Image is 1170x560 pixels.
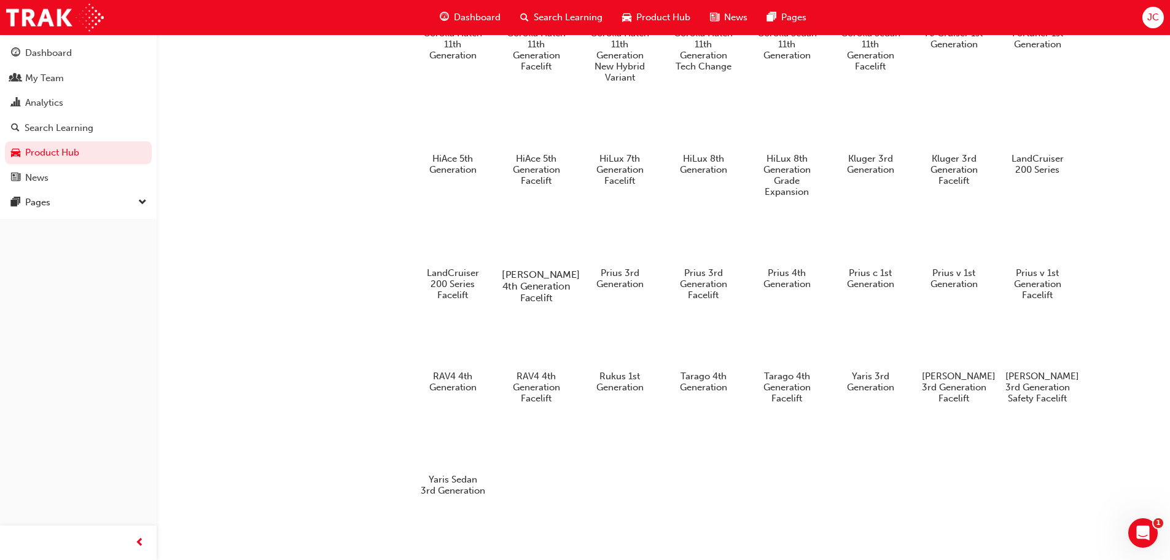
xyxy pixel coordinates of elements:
button: DashboardMy TeamAnalyticsSearch LearningProduct HubNews [5,39,152,191]
a: HiLux 8th Generation [666,98,740,180]
a: Tarago 4th Generation Facelift [750,315,824,409]
h5: LandCruiser 200 Series [1005,153,1070,175]
span: pages-icon [11,197,20,208]
h5: Prius 4th Generation [755,267,819,290]
a: [PERSON_NAME] 4th Generation Facelift [499,212,573,306]
div: Pages [25,195,50,210]
span: news-icon [710,10,719,25]
span: pages-icon [767,10,776,25]
h5: Prius 3rd Generation [588,267,652,290]
h5: Kluger 3rd Generation [838,153,903,175]
span: chart-icon [11,98,20,109]
h5: Corolla Hatch 11th Generation Tech Change [671,28,736,72]
div: Analytics [25,96,63,110]
a: Kluger 3rd Generation Facelift [917,98,991,191]
h5: Rukus 1st Generation [588,371,652,393]
h5: Corolla Sedan 11th Generation [755,28,819,61]
a: HiAce 5th Generation Facelift [499,98,573,191]
h5: Prius 3rd Generation Facelift [671,267,736,301]
div: Dashboard [25,46,72,60]
span: search-icon [11,123,20,134]
span: search-icon [520,10,529,25]
h5: LandCruiser 200 Series Facelift [421,267,485,301]
h5: RAV4 4th Generation [421,371,485,393]
h5: FJ Cruiser 1st Generation [922,28,986,50]
img: Trak [6,4,104,31]
a: Search Learning [5,117,152,140]
a: pages-iconPages [757,5,816,30]
h5: Corolla Hatch 11th Generation Facelift [504,28,569,72]
span: car-icon [622,10,631,25]
a: Dashboard [5,42,152,65]
a: Analytics [5,92,152,114]
span: guage-icon [11,48,20,59]
a: Product Hub [5,141,152,164]
iframe: Intercom live chat [1128,518,1158,548]
div: Search Learning [25,121,93,135]
h5: Yaris Sedan 3rd Generation [421,474,485,496]
a: HiAce 5th Generation [416,98,489,180]
span: guage-icon [440,10,449,25]
h5: Tarago 4th Generation Facelift [755,371,819,404]
a: guage-iconDashboard [430,5,510,30]
button: JC [1142,7,1164,28]
a: Prius 3rd Generation [583,212,657,294]
h5: Corolla Hatch 11th Generation [421,28,485,61]
button: Pages [5,191,152,214]
h5: RAV4 4th Generation Facelift [504,371,569,404]
h5: [PERSON_NAME] 3rd Generation Facelift [922,371,986,404]
span: Search Learning [534,10,603,25]
h5: Yaris 3rd Generation [838,371,903,393]
a: LandCruiser 200 Series Facelift [416,212,489,306]
a: [PERSON_NAME] 3rd Generation Safety Facelift [1000,315,1074,409]
h5: Prius v 1st Generation [922,267,986,290]
a: Prius 3rd Generation Facelift [666,212,740,306]
h5: Prius c 1st Generation [838,267,903,290]
a: car-iconProduct Hub [612,5,700,30]
span: JC [1147,10,1159,25]
a: Yaris 3rd Generation [833,315,907,398]
h5: Kluger 3rd Generation Facelift [922,153,986,186]
span: Product Hub [636,10,690,25]
a: Prius c 1st Generation [833,212,907,294]
span: down-icon [138,195,147,211]
a: Tarago 4th Generation [666,315,740,398]
a: Yaris Sedan 3rd Generation [416,419,489,501]
a: RAV4 4th Generation Facelift [499,315,573,409]
h5: [PERSON_NAME] 4th Generation Facelift [502,268,570,303]
span: 1 [1153,518,1163,528]
span: News [724,10,747,25]
a: Prius v 1st Generation Facelift [1000,212,1074,306]
span: Dashboard [454,10,501,25]
h5: HiLux 8th Generation [671,153,736,175]
h5: Tarago 4th Generation [671,371,736,393]
a: Prius 4th Generation [750,212,824,294]
span: car-icon [11,148,20,159]
span: Pages [781,10,806,25]
a: Rukus 1st Generation [583,315,657,398]
h5: Corolla Hatch 11th Generation New Hybrid Variant [588,28,652,83]
h5: Prius v 1st Generation Facelift [1005,267,1070,301]
div: News [25,171,49,185]
h5: HiAce 5th Generation Facelift [504,153,569,186]
a: HiLux 8th Generation Grade Expansion [750,98,824,202]
h5: HiAce 5th Generation [421,153,485,175]
span: people-icon [11,73,20,84]
a: LandCruiser 200 Series [1000,98,1074,180]
span: news-icon [11,173,20,184]
a: RAV4 4th Generation [416,315,489,398]
h5: [PERSON_NAME] 3rd Generation Safety Facelift [1005,371,1070,404]
a: Prius v 1st Generation [917,212,991,294]
h5: HiLux 7th Generation Facelift [588,153,652,186]
a: News [5,167,152,189]
a: search-iconSearch Learning [510,5,612,30]
h5: HiLux 8th Generation Grade Expansion [755,153,819,197]
h5: Corolla Sedan 11th Generation Facelift [838,28,903,72]
span: prev-icon [135,535,144,551]
a: Kluger 3rd Generation [833,98,907,180]
div: My Team [25,71,64,85]
a: HiLux 7th Generation Facelift [583,98,657,191]
a: [PERSON_NAME] 3rd Generation Facelift [917,315,991,409]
